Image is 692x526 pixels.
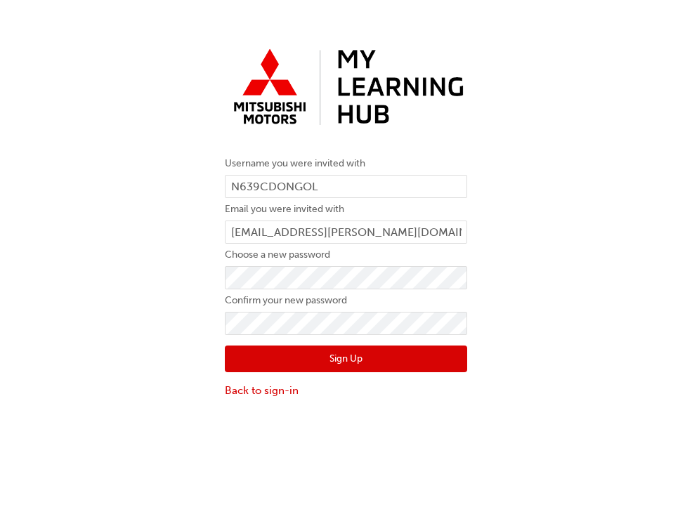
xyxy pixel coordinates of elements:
label: Choose a new password [225,246,467,263]
a: Back to sign-in [225,383,467,399]
label: Username you were invited with [225,155,467,172]
input: Username [225,175,467,199]
button: Sign Up [225,346,467,372]
img: mmal [225,42,467,134]
label: Confirm your new password [225,292,467,309]
label: Email you were invited with [225,201,467,218]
